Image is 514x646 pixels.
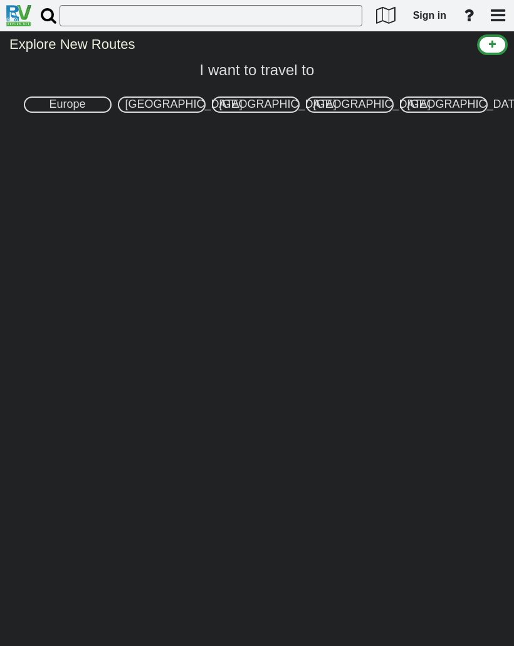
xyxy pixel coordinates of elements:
span: [GEOGRAPHIC_DATA] [219,98,337,110]
span: Sign in [413,10,446,21]
div: [GEOGRAPHIC_DATA] [306,96,394,113]
a: Sign in [407,3,452,29]
img: RvPlanetLogo.png [6,5,31,26]
span: [GEOGRAPHIC_DATA] [313,98,431,110]
div: [GEOGRAPHIC_DATA] [400,96,488,113]
span: Europe [49,98,85,110]
span: [GEOGRAPHIC_DATA] [125,98,243,110]
div: Europe [24,96,112,113]
span: I want to travel to [200,61,315,78]
h3: Explore New Routes [9,37,474,52]
div: [GEOGRAPHIC_DATA] [212,96,300,113]
div: [GEOGRAPHIC_DATA] [118,96,206,113]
